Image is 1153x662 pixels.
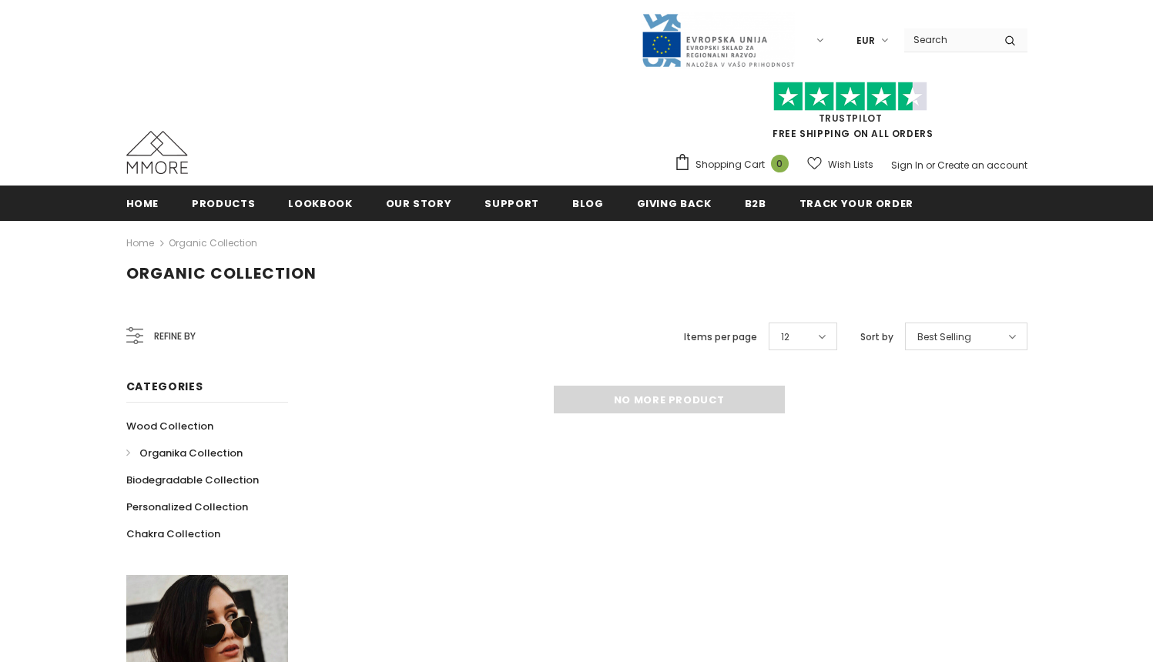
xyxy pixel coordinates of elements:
[937,159,1027,172] a: Create an account
[126,527,220,541] span: Chakra Collection
[126,493,248,520] a: Personalized Collection
[773,82,927,112] img: Trust Pilot Stars
[126,131,188,174] img: MMORE Cases
[807,151,873,178] a: Wish Lists
[139,446,243,460] span: Organika Collection
[126,419,213,433] span: Wood Collection
[572,196,604,211] span: Blog
[819,112,883,125] a: Trustpilot
[674,153,796,176] a: Shopping Cart 0
[386,196,452,211] span: Our Story
[126,379,203,394] span: Categories
[572,186,604,220] a: Blog
[288,196,352,211] span: Lookbook
[126,196,159,211] span: Home
[745,196,766,211] span: B2B
[126,413,213,440] a: Wood Collection
[917,329,971,345] span: Best Selling
[641,12,795,69] img: Javni Razpis
[126,440,243,466] a: Organika Collection
[684,329,757,345] label: Items per page
[126,466,259,493] a: Biodegradable Collection
[856,33,875,48] span: EUR
[288,186,352,220] a: Lookbook
[192,186,255,220] a: Products
[926,159,935,172] span: or
[745,186,766,220] a: B2B
[126,500,248,514] span: Personalized Collection
[169,236,257,249] a: Organic Collection
[386,186,452,220] a: Our Story
[674,89,1027,140] span: FREE SHIPPING ON ALL ORDERS
[126,234,154,252] a: Home
[771,155,789,172] span: 0
[799,196,913,211] span: Track your order
[637,196,712,211] span: Giving back
[126,262,317,284] span: Organic Collection
[860,329,893,345] label: Sort by
[484,196,539,211] span: support
[126,186,159,220] a: Home
[154,328,196,345] span: Refine by
[828,157,873,172] span: Wish Lists
[192,196,255,211] span: Products
[904,28,993,51] input: Search Site
[126,520,220,547] a: Chakra Collection
[781,329,789,345] span: 12
[484,186,539,220] a: support
[891,159,923,172] a: Sign In
[641,33,795,46] a: Javni Razpis
[695,157,765,172] span: Shopping Cart
[637,186,712,220] a: Giving back
[126,473,259,487] span: Biodegradable Collection
[799,186,913,220] a: Track your order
